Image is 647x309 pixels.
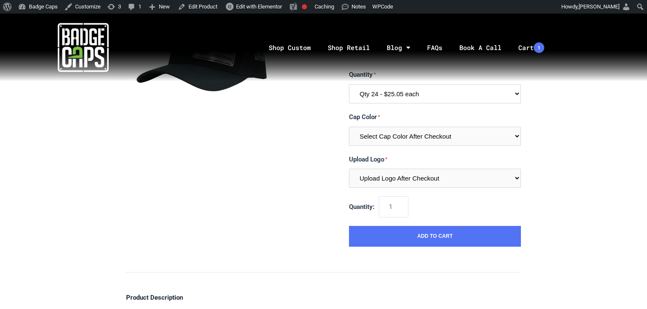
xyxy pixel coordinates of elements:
[510,25,553,70] a: Cart1
[319,25,378,70] a: Shop Retail
[451,25,510,70] a: Book A Call
[419,25,451,70] a: FAQs
[236,3,282,10] span: Edit with Elementor
[349,203,374,211] span: Quantity:
[378,25,419,70] a: Blog
[126,294,521,301] h4: Product Description
[302,4,307,9] div: Focus keyphrase not set
[579,3,619,10] span: [PERSON_NAME]
[58,22,109,73] img: badgecaps white logo with green acccent
[605,268,647,309] iframe: Chat Widget
[166,25,647,70] nav: Menu
[349,112,521,122] label: Cap Color
[349,154,521,165] label: Upload Logo
[260,25,319,70] a: Shop Custom
[349,226,521,247] button: Add to Cart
